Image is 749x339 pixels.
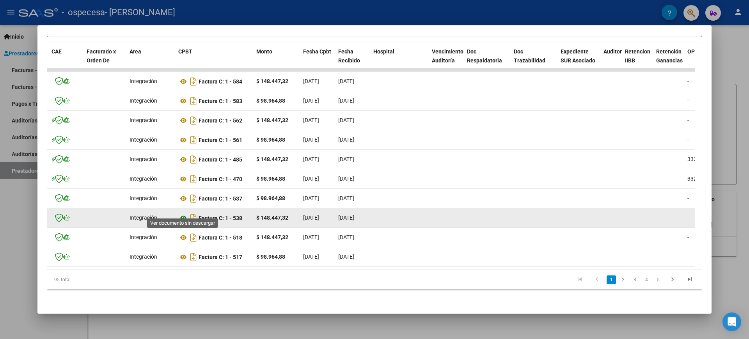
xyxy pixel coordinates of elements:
[48,43,83,78] datatable-header-cell: CAE
[338,137,354,143] span: [DATE]
[300,43,335,78] datatable-header-cell: Fecha Cpbt
[373,48,394,55] span: Hospital
[338,156,354,162] span: [DATE]
[642,275,651,284] a: 4
[687,48,695,55] span: OP
[256,117,288,123] strong: $ 148.447,32
[653,275,663,284] a: 5
[338,117,354,123] span: [DATE]
[687,195,689,201] span: -
[253,43,300,78] datatable-header-cell: Monto
[130,117,157,123] span: Integración
[303,195,319,201] span: [DATE]
[641,273,652,286] li: page 4
[188,231,199,244] i: Descargar documento
[625,48,650,64] span: Retencion IIBB
[303,98,319,104] span: [DATE]
[256,234,288,240] strong: $ 148.447,32
[199,234,242,241] strong: Factura C: 1 - 518
[199,215,242,221] strong: Factura C: 1 - 538
[338,176,354,182] span: [DATE]
[514,48,545,64] span: Doc Trazabilidad
[199,195,242,202] strong: Factura C: 1 - 537
[256,98,285,104] strong: $ 98.964,88
[199,78,242,85] strong: Factura C: 1 - 584
[130,176,157,182] span: Integración
[511,43,557,78] datatable-header-cell: Doc Trazabilidad
[338,195,354,201] span: [DATE]
[87,48,116,64] span: Facturado x Orden De
[188,134,199,146] i: Descargar documento
[303,78,319,84] span: [DATE]
[188,153,199,166] i: Descargar documento
[178,48,192,55] span: CPBT
[130,48,141,55] span: Area
[303,156,319,162] span: [DATE]
[603,48,627,55] span: Auditoria
[130,254,157,260] span: Integración
[607,275,616,284] a: 1
[652,273,664,286] li: page 5
[589,275,604,284] a: go to previous page
[338,215,354,221] span: [DATE]
[303,117,319,123] span: [DATE]
[338,254,354,260] span: [DATE]
[303,176,319,182] span: [DATE]
[188,114,199,127] i: Descargar documento
[256,254,285,260] strong: $ 98.964,88
[256,48,272,55] span: Monto
[130,215,157,221] span: Integración
[687,254,689,260] span: -
[338,48,360,64] span: Fecha Recibido
[684,43,715,78] datatable-header-cell: OP
[47,270,176,289] div: 95 total
[687,176,703,182] span: 33244
[687,78,689,84] span: -
[303,215,319,221] span: [DATE]
[687,156,703,162] span: 33244
[256,137,285,143] strong: $ 98.964,88
[83,43,126,78] datatable-header-cell: Facturado x Orden De
[338,78,354,84] span: [DATE]
[199,156,242,163] strong: Factura C: 1 - 485
[682,275,697,284] a: go to last page
[188,192,199,205] i: Descargar documento
[617,273,629,286] li: page 2
[656,48,683,64] span: Retención Ganancias
[130,156,157,162] span: Integración
[199,98,242,104] strong: Factura C: 1 - 583
[687,137,689,143] span: -
[199,254,242,260] strong: Factura C: 1 - 517
[687,234,689,240] span: -
[126,43,175,78] datatable-header-cell: Area
[629,273,641,286] li: page 3
[338,98,354,104] span: [DATE]
[572,275,587,284] a: go to first page
[303,254,319,260] span: [DATE]
[687,117,689,123] span: -
[605,273,617,286] li: page 1
[722,312,741,331] div: Open Intercom Messenger
[467,48,502,64] span: Doc Respaldatoria
[256,78,288,84] strong: $ 148.447,32
[130,78,157,84] span: Integración
[199,137,242,143] strong: Factura C: 1 - 561
[256,195,285,201] strong: $ 98.964,88
[51,48,62,55] span: CAE
[130,98,157,104] span: Integración
[303,234,319,240] span: [DATE]
[557,43,600,78] datatable-header-cell: Expediente SUR Asociado
[432,48,463,64] span: Vencimiento Auditoría
[630,275,639,284] a: 3
[130,234,157,240] span: Integración
[199,176,242,182] strong: Factura C: 1 - 470
[429,43,464,78] datatable-header-cell: Vencimiento Auditoría
[188,95,199,107] i: Descargar documento
[199,117,242,124] strong: Factura C: 1 - 562
[653,43,684,78] datatable-header-cell: Retención Ganancias
[256,176,285,182] strong: $ 98.964,88
[335,43,370,78] datatable-header-cell: Fecha Recibido
[665,275,680,284] a: go to next page
[687,215,689,221] span: -
[256,215,288,221] strong: $ 148.447,32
